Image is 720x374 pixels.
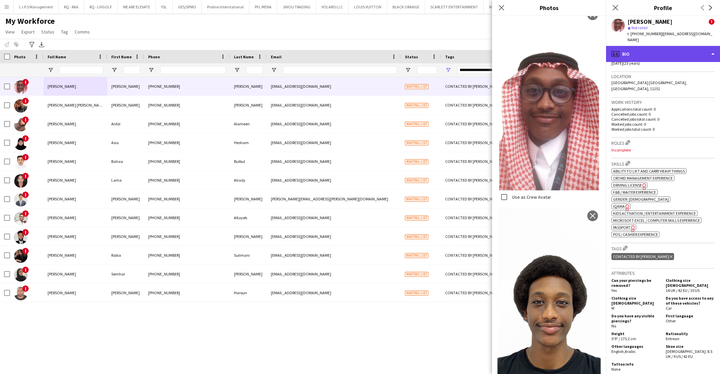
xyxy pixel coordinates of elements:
input: Phone Filter Input [160,66,226,74]
div: [EMAIL_ADDRESS][DOMAIN_NAME] [267,227,401,246]
input: Last Name Filter Input [246,66,263,74]
span: My Workforce [5,16,55,26]
div: Bio [606,46,720,62]
span: No [611,323,616,328]
div: CONTACTED BY [PERSON_NAME] [441,246,609,264]
span: Status [405,54,418,59]
h3: Profile [606,3,720,12]
h3: Work history [611,99,715,105]
span: Eritrean [666,336,679,341]
div: [PERSON_NAME] [230,265,267,283]
button: PFL MENA [249,0,277,13]
label: Use as Crew Avatar [511,194,551,200]
div: Altayeb [230,208,267,227]
span: [PERSON_NAME] [48,121,76,126]
span: [PERSON_NAME] [48,253,76,258]
span: [PERSON_NAME] [48,271,76,276]
img: Asia Hesham [14,137,27,150]
img: Ahmed Ahmed ibrahim [14,99,27,113]
span: Status [41,29,54,35]
div: [PERSON_NAME] [107,208,144,227]
div: Sulimani [230,246,267,264]
span: [PERSON_NAME] [48,159,76,164]
div: [PERSON_NAME] [107,190,144,208]
span: [PERSON_NAME] [48,140,76,145]
span: ! [22,98,29,104]
button: GES/SPIRO [173,0,202,13]
span: Driving License [613,183,642,188]
span: ! [22,79,29,85]
div: [EMAIL_ADDRESS][DOMAIN_NAME] [267,152,401,171]
img: Crew photo 1111083 [497,7,601,190]
div: [PHONE_NUMBER] [144,171,230,189]
span: Other [666,318,676,323]
h5: Height [611,331,660,336]
div: Rabia [107,246,144,264]
p: Applications total count: 0 [611,107,715,112]
button: RQ - LIVGOLF [84,0,118,13]
span: ! [22,173,29,179]
span: 14 UK / 42 EU / 10 US [666,288,700,293]
span: Waiting list [405,234,428,239]
h5: Nationality [666,331,715,336]
button: SCARLETT ENTERTAINMENT [425,0,484,13]
div: [PERSON_NAME] [230,190,267,208]
span: IQAMA [613,204,625,209]
span: Waiting list [405,253,428,258]
div: [PERSON_NAME] [230,227,267,246]
div: [PHONE_NUMBER] [144,115,230,133]
div: CONTACTED BY [PERSON_NAME] [441,171,609,189]
div: [EMAIL_ADDRESS][DOMAIN_NAME] [267,171,401,189]
div: CONTACTED BY [PERSON_NAME] [441,190,609,208]
button: Open Filter Menu [234,67,240,73]
button: Open Filter Menu [405,67,411,73]
span: Comms [75,29,90,35]
span: Tags [445,54,454,59]
span: Last Name [234,54,254,59]
h3: Tags [611,245,715,252]
span: Not rated [632,25,648,30]
h3: Roles [611,139,715,146]
p: Incomplete [611,147,715,152]
div: Hesham [230,133,267,152]
span: Export [21,29,35,35]
span: Waiting list [405,215,428,221]
img: Mohammed Ahmed [14,193,27,206]
div: [PHONE_NUMBER] [144,246,230,264]
div: [PERSON_NAME] [107,77,144,96]
h3: Attributes [611,270,715,276]
a: Status [39,27,57,36]
div: [EMAIL_ADDRESS][DOMAIN_NAME] [267,115,401,133]
button: Open Filter Menu [148,67,154,73]
button: RAA [484,0,501,13]
div: [EMAIL_ADDRESS][DOMAIN_NAME] [267,246,401,264]
button: LOUIS VUITTON [349,0,387,13]
input: Status Filter Input [417,66,437,74]
app-action-btn: Advanced filters [28,41,36,49]
h5: Do you have access to any of these vehicles? [666,296,715,306]
img: Semhar Solomon [14,268,27,282]
div: [PHONE_NUMBER] [144,152,230,171]
button: Open Filter Menu [48,67,54,73]
input: Email Filter Input [283,66,397,74]
span: ! [22,191,29,198]
div: CONTACTED BY [PERSON_NAME] [441,77,609,96]
div: [PHONE_NUMBER] [144,265,230,283]
span: [PERSON_NAME] [48,196,76,201]
button: Open Filter Menu [445,67,451,73]
div: [EMAIL_ADDRESS][DOMAIN_NAME] [267,208,401,227]
img: Yousif Haroun [14,287,27,300]
div: Asia [107,133,144,152]
div: [PERSON_NAME] [107,96,144,114]
div: [EMAIL_ADDRESS][DOMAIN_NAME] [267,265,401,283]
span: ! [22,229,29,236]
span: Full Name [48,54,66,59]
img: Anfal Alameen [14,118,27,131]
span: Email [271,54,282,59]
span: [PERSON_NAME] [48,84,76,89]
h5: Shoe size [666,344,715,349]
h5: First language [666,313,715,318]
button: L.I.P.S Management [14,0,59,13]
h3: Location [611,73,715,79]
span: Waiting list [405,272,428,277]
